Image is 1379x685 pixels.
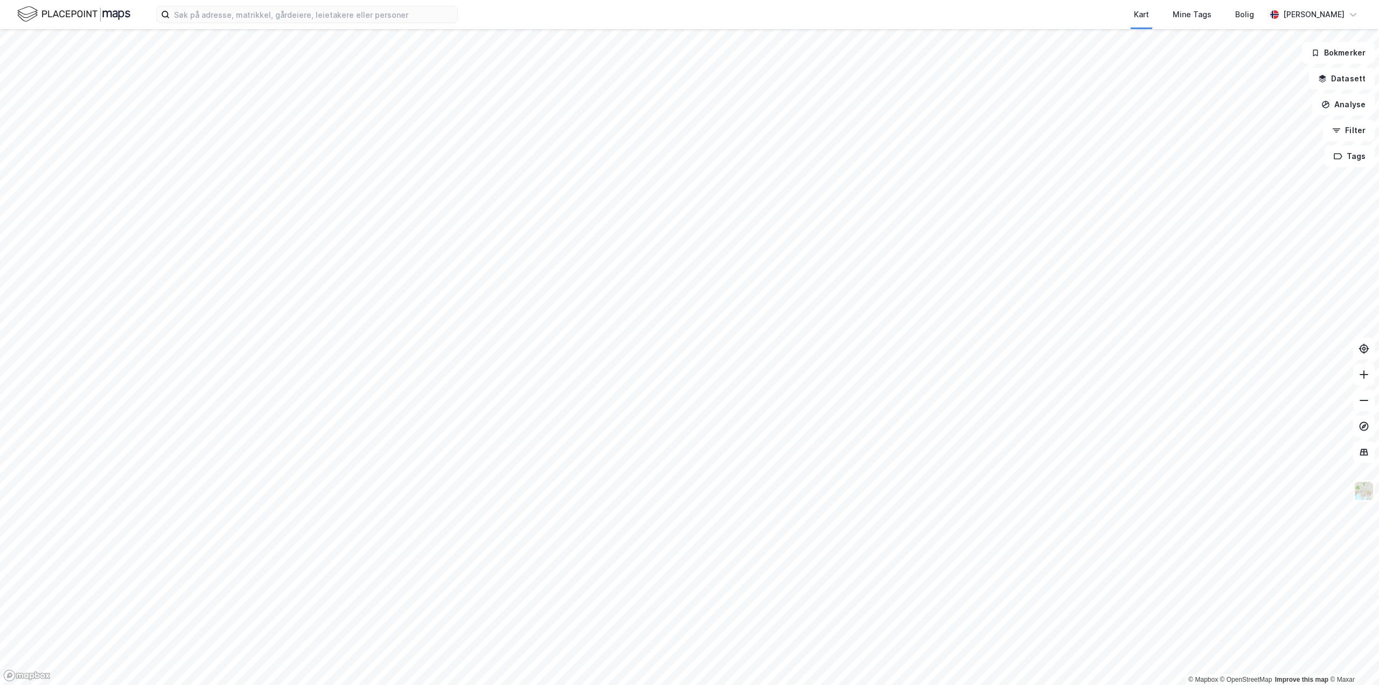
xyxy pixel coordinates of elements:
[1354,481,1374,501] img: Z
[17,5,130,24] img: logo.f888ab2527a4732fd821a326f86c7f29.svg
[1283,8,1345,21] div: [PERSON_NAME]
[170,6,457,23] input: Søk på adresse, matrikkel, gårdeiere, leietakere eller personer
[1173,8,1211,21] div: Mine Tags
[1325,633,1379,685] div: Kontrollprogram for chat
[1220,676,1272,683] a: OpenStreetMap
[1188,676,1218,683] a: Mapbox
[1275,676,1328,683] a: Improve this map
[1302,42,1375,64] button: Bokmerker
[1235,8,1254,21] div: Bolig
[1323,120,1375,141] button: Filter
[1134,8,1149,21] div: Kart
[3,669,51,682] a: Mapbox homepage
[1309,68,1375,89] button: Datasett
[1325,633,1379,685] iframe: Chat Widget
[1325,146,1375,167] button: Tags
[1312,94,1375,115] button: Analyse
